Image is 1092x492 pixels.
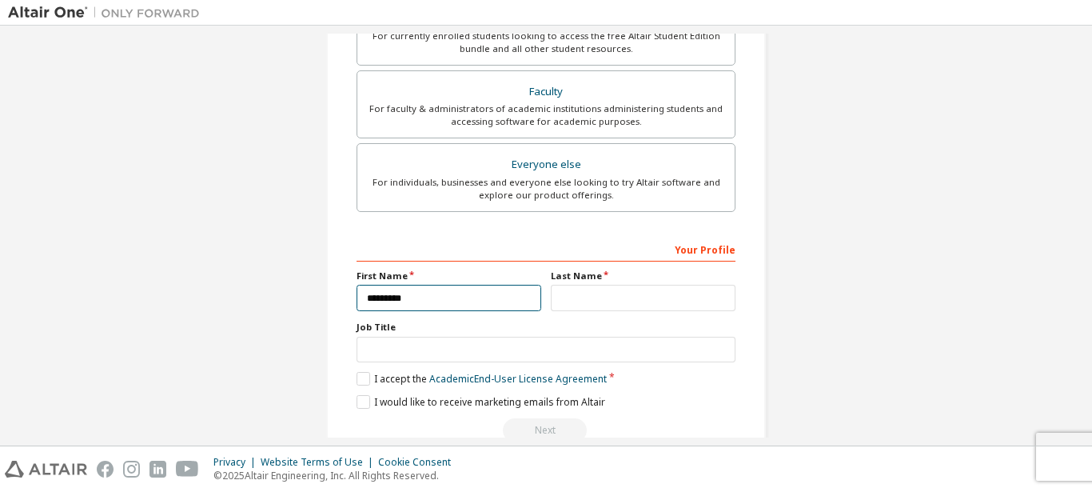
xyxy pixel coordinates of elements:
[97,461,114,478] img: facebook.svg
[367,154,725,176] div: Everyone else
[357,270,541,282] label: First Name
[357,372,607,386] label: I accept the
[367,81,725,103] div: Faculty
[149,461,166,478] img: linkedin.svg
[213,456,261,469] div: Privacy
[378,456,460,469] div: Cookie Consent
[357,321,735,334] label: Job Title
[357,395,605,409] label: I would like to receive marketing emails from Altair
[357,236,735,262] div: Your Profile
[551,270,735,282] label: Last Name
[429,372,607,386] a: Academic End-User License Agreement
[367,102,725,128] div: For faculty & administrators of academic institutions administering students and accessing softwa...
[357,418,735,442] div: Read and acccept EULA to continue
[261,456,378,469] div: Website Terms of Use
[213,469,460,482] p: © 2025 Altair Engineering, Inc. All Rights Reserved.
[8,5,208,21] img: Altair One
[367,30,725,55] div: For currently enrolled students looking to access the free Altair Student Edition bundle and all ...
[176,461,199,478] img: youtube.svg
[5,461,87,478] img: altair_logo.svg
[123,461,140,478] img: instagram.svg
[367,176,725,202] div: For individuals, businesses and everyone else looking to try Altair software and explore our prod...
